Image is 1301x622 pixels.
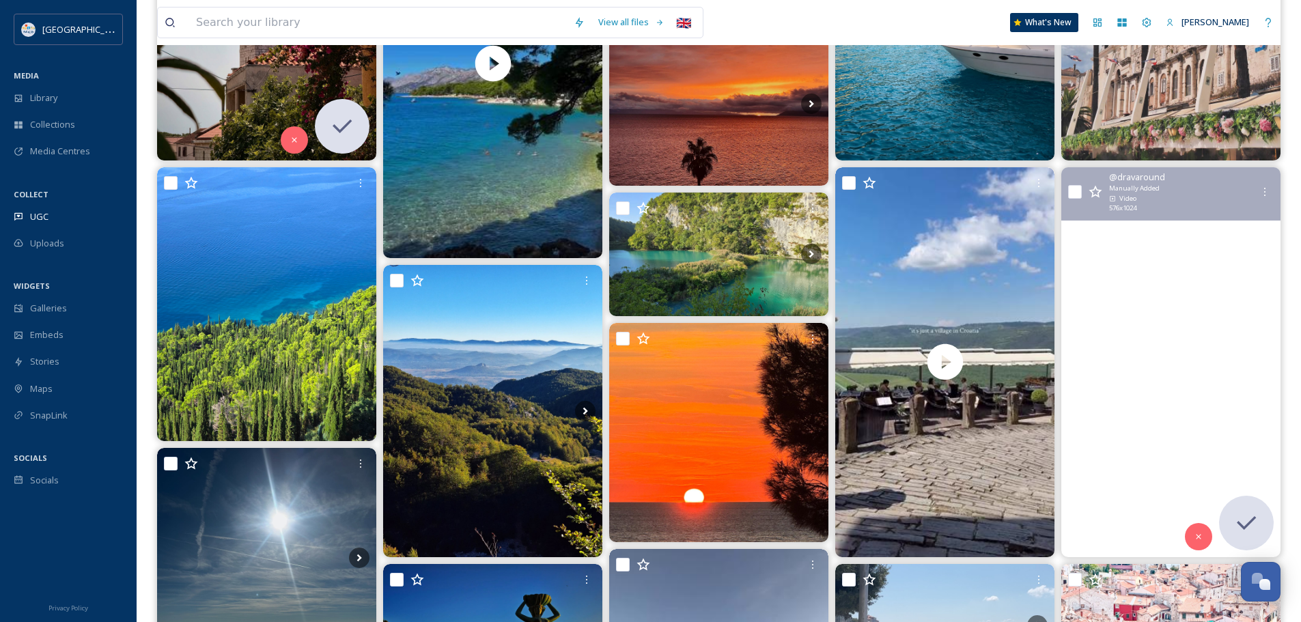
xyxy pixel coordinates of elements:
[30,118,75,131] span: Collections
[1181,16,1249,28] span: [PERSON_NAME]
[1109,184,1160,193] span: Manually Added
[835,167,1054,557] video: “Just a small village in Croatia” Yes, but an absolute gem! 📍Motovun, Istra Motovun—ever come acr...
[1010,13,1078,32] a: What's New
[30,302,67,315] span: Galleries
[30,210,48,223] span: UGC
[609,21,828,186] img: #sunset #brac #tučepi #croatia
[1109,171,1165,184] span: @ dravaround
[48,604,88,612] span: Privacy Policy
[1159,9,1256,36] a: [PERSON_NAME]
[1061,167,1281,557] video: Croatian winter 🇭🇷☀️ #croatia #hrvatska #fyp #traveltiktok #travel #beach #wanderlust #parati #vi...
[157,167,376,441] img: You’re standing at 150 meters above sea level 🤓💫 facing a centuries-old cypress forest and the en...
[30,145,90,158] span: Media Centres
[14,189,48,199] span: COLLECT
[30,237,64,250] span: Uploads
[30,474,59,487] span: Socials
[189,8,567,38] input: Search your library
[30,91,57,104] span: Library
[30,409,68,422] span: SnapLink
[1119,194,1136,203] span: Video
[1109,203,1136,213] span: 576 x 1024
[383,265,602,557] img: #velebit #lika #croatia #mountain #šegestin
[30,355,59,368] span: Stories
[14,453,47,463] span: SOCIALS
[14,281,50,291] span: WIDGETS
[14,70,39,81] span: MEDIA
[22,23,36,36] img: HTZ_logo_EN.svg
[671,10,696,35] div: 🇬🇧
[48,599,88,615] a: Privacy Policy
[609,193,828,316] img: #nationalpark #plitvicelakes #plitvickajezera #croatiafulloflife #plitvicefullofexperience #unesc...
[591,9,671,36] a: View all files
[1241,562,1281,602] button: Open Chat
[835,167,1054,557] img: thumbnail
[30,328,64,341] span: Embeds
[609,323,828,542] img: Wenn du sprachlos und dankbar vor deinem Camper sitzt. 🇭🇷 #sky #skylifeadria #adriatwinsupreme640...
[30,382,53,395] span: Maps
[42,23,129,36] span: [GEOGRAPHIC_DATA]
